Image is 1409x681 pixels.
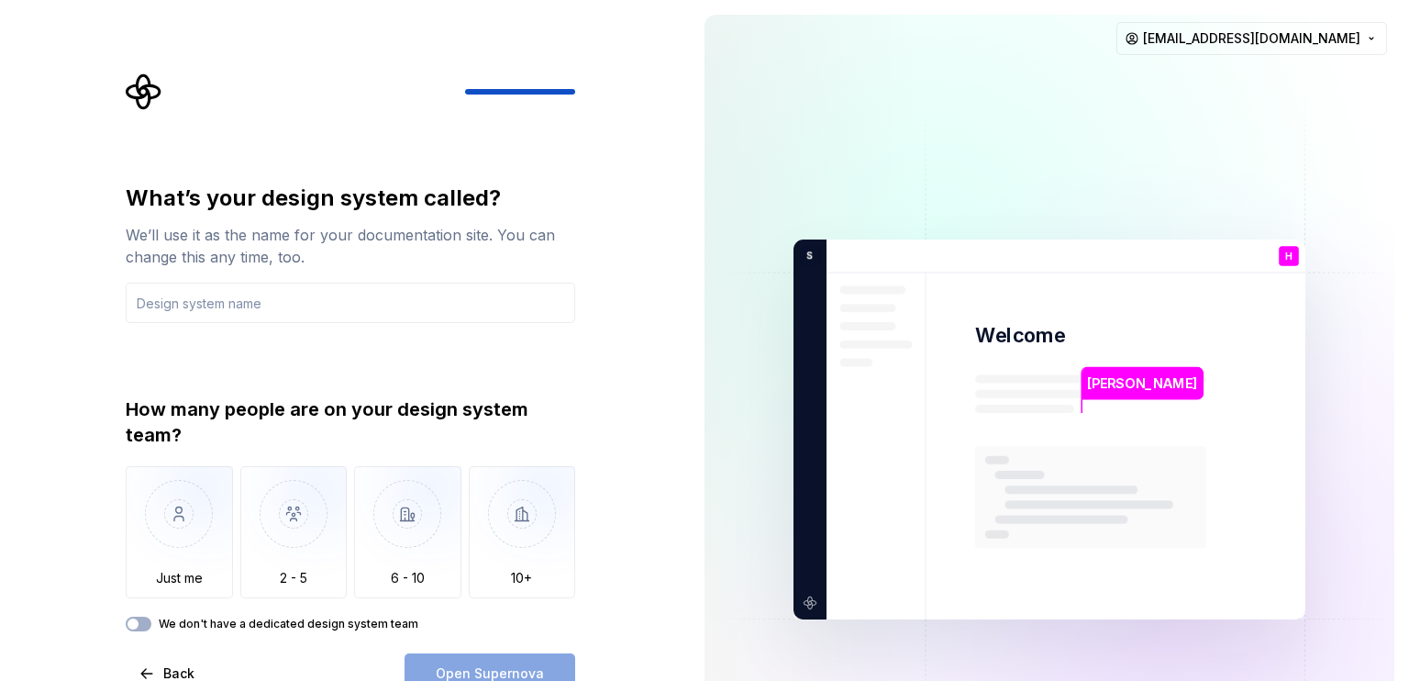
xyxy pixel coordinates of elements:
[126,224,575,268] div: We’ll use it as the name for your documentation site. You can change this any time, too.
[126,184,575,213] div: What’s your design system called?
[126,283,575,323] input: Design system name
[1143,29,1360,48] span: [EMAIL_ADDRESS][DOMAIN_NAME]
[1116,22,1387,55] button: [EMAIL_ADDRESS][DOMAIN_NAME]
[975,322,1065,349] p: Welcome
[1087,374,1197,394] p: [PERSON_NAME]
[800,248,813,264] p: S
[126,396,575,448] div: How many people are on your design system team?
[126,73,162,110] svg: Supernova Logo
[1285,251,1293,262] p: H
[159,617,418,631] label: We don't have a dedicated design system team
